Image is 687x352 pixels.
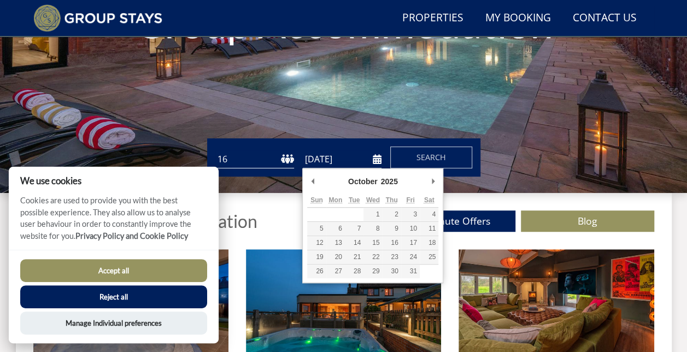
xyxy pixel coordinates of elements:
[420,236,438,250] button: 18
[420,208,438,221] button: 4
[20,259,207,282] button: Accept all
[401,222,420,236] button: 10
[481,6,555,31] a: My Booking
[303,150,381,168] input: Arrival Date
[382,210,515,232] a: Last Minute Offers
[398,6,468,31] a: Properties
[406,196,414,204] abbr: Friday
[307,265,326,278] button: 26
[401,265,420,278] button: 31
[33,4,163,32] img: Group Stays
[401,236,420,250] button: 17
[420,250,438,264] button: 25
[307,250,326,264] button: 19
[326,250,345,264] button: 20
[328,196,342,204] abbr: Monday
[521,210,654,232] a: Blog
[326,265,345,278] button: 27
[363,208,382,221] button: 1
[307,222,326,236] button: 5
[310,196,323,204] abbr: Sunday
[366,196,380,204] abbr: Wednesday
[326,236,345,250] button: 13
[568,6,641,31] a: Contact Us
[390,146,472,168] button: Search
[382,222,401,236] button: 9
[347,173,379,190] div: October
[401,208,420,221] button: 3
[349,196,360,204] abbr: Tuesday
[307,173,318,190] button: Previous Month
[420,222,438,236] button: 11
[307,236,326,250] button: 12
[75,231,188,240] a: Privacy Policy and Cookie Policy
[363,250,382,264] button: 22
[363,265,382,278] button: 29
[345,222,363,236] button: 7
[326,222,345,236] button: 6
[416,152,446,162] span: Search
[382,265,401,278] button: 30
[345,250,363,264] button: 21
[382,208,401,221] button: 2
[386,196,398,204] abbr: Thursday
[363,222,382,236] button: 8
[345,236,363,250] button: 14
[9,195,219,250] p: Cookies are used to provide you with the best possible experience. They also allow us to analyse ...
[382,236,401,250] button: 16
[345,265,363,278] button: 28
[20,312,207,335] button: Manage Individual preferences
[427,173,438,190] button: Next Month
[9,175,219,186] h2: We use cookies
[363,236,382,250] button: 15
[379,173,400,190] div: 2025
[20,285,207,308] button: Reject all
[382,250,401,264] button: 23
[401,250,420,264] button: 24
[424,196,434,204] abbr: Saturday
